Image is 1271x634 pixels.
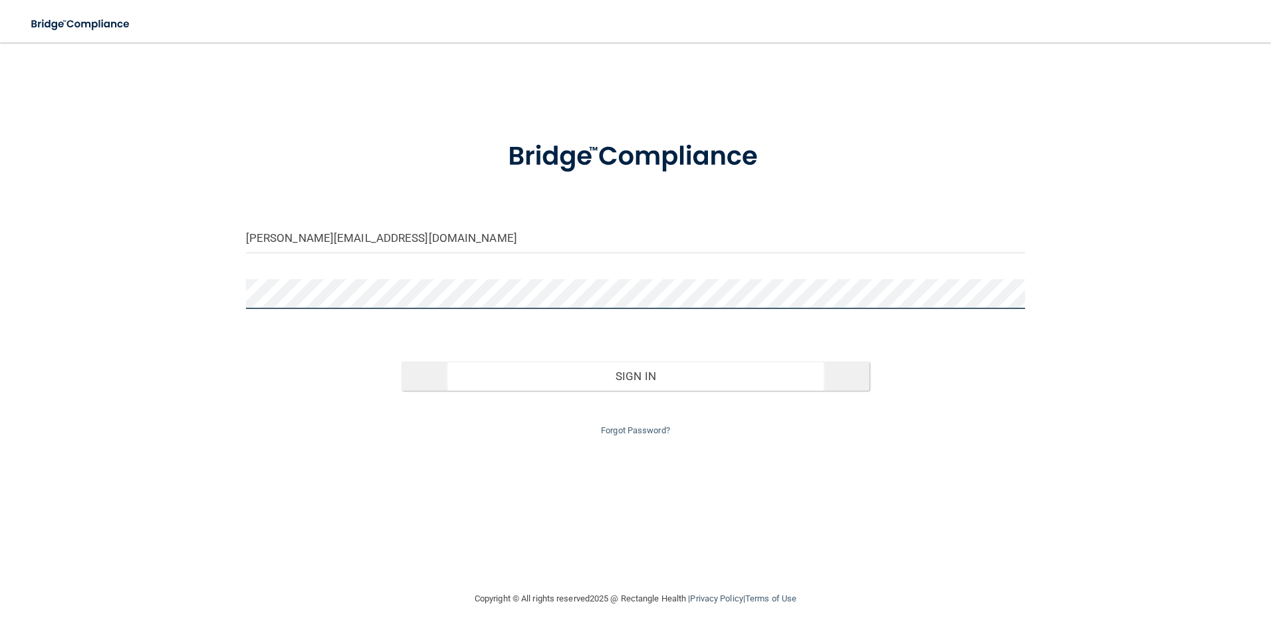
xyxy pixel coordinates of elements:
[402,362,869,391] button: Sign In
[246,223,1026,253] input: Email
[745,593,796,603] a: Terms of Use
[601,425,670,435] a: Forgot Password?
[690,593,743,603] a: Privacy Policy
[393,578,878,620] div: Copyright © All rights reserved 2025 @ Rectangle Health | |
[1041,540,1255,593] iframe: Drift Widget Chat Controller
[481,122,790,191] img: bridge_compliance_login_screen.278c3ca4.svg
[20,11,142,38] img: bridge_compliance_login_screen.278c3ca4.svg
